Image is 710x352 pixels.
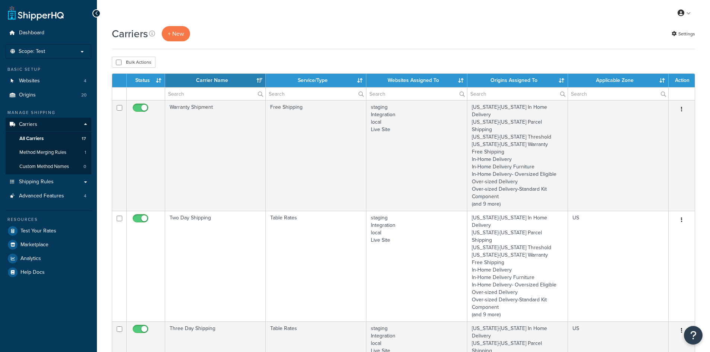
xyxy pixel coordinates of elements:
span: Help Docs [20,269,45,276]
div: Basic Setup [6,66,91,73]
td: Warranty Shipment [165,100,266,211]
td: Two Day Shipping [165,211,266,321]
td: staging Integration local Live Site [366,211,467,321]
th: Applicable Zone: activate to sort column ascending [568,74,669,87]
span: 20 [81,92,86,98]
td: Table Rates [266,211,366,321]
li: Origins [6,88,91,102]
span: Test Your Rates [20,228,56,234]
input: Search [366,88,467,100]
a: ShipperHQ Home [8,6,64,20]
button: + New [162,26,190,41]
button: Open Resource Center [684,326,703,345]
span: 4 [84,78,86,84]
a: Settings [672,29,695,39]
th: Status: activate to sort column ascending [127,74,165,87]
a: Origins 20 [6,88,91,102]
span: Dashboard [19,30,44,36]
th: Carrier Name: activate to sort column ascending [165,74,266,87]
input: Search [467,88,568,100]
div: Resources [6,216,91,223]
h1: Carriers [112,26,148,41]
a: Websites 4 [6,74,91,88]
li: Carriers [6,118,91,174]
span: Analytics [20,256,41,262]
span: Marketplace [20,242,48,248]
td: Free Shipping [266,100,366,211]
li: Method Merging Rules [6,146,91,159]
span: 1 [85,149,86,156]
a: Test Your Rates [6,224,91,238]
a: Custom Method Names 0 [6,160,91,174]
span: 0 [83,164,86,170]
span: 4 [84,193,86,199]
td: [US_STATE]-[US_STATE] In Home Delivery [US_STATE]-[US_STATE] Parcel Shipping [US_STATE]-[US_STATE... [467,100,568,211]
li: All Carriers [6,132,91,146]
li: Websites [6,74,91,88]
td: staging Integration local Live Site [366,100,467,211]
a: Marketplace [6,238,91,251]
span: Shipping Rules [19,179,54,185]
a: All Carriers 17 [6,132,91,146]
span: Carriers [19,121,37,128]
span: Custom Method Names [19,164,69,170]
a: Analytics [6,252,91,265]
a: Method Merging Rules 1 [6,146,91,159]
a: Dashboard [6,26,91,40]
a: Carriers [6,118,91,131]
td: US [568,211,669,321]
span: All Carriers [19,136,44,142]
th: Action [669,74,695,87]
span: Origins [19,92,36,98]
button: Bulk Actions [112,57,155,68]
span: Advanced Features [19,193,64,199]
a: Help Docs [6,266,91,279]
span: 17 [82,136,86,142]
li: Advanced Features [6,189,91,203]
span: Method Merging Rules [19,149,66,156]
th: Websites Assigned To: activate to sort column ascending [366,74,467,87]
a: Advanced Features 4 [6,189,91,203]
div: Manage Shipping [6,110,91,116]
a: Shipping Rules [6,175,91,189]
span: Websites [19,78,40,84]
th: Service/Type: activate to sort column ascending [266,74,366,87]
input: Search [266,88,366,100]
input: Search [568,88,668,100]
th: Origins Assigned To: activate to sort column ascending [467,74,568,87]
li: Custom Method Names [6,160,91,174]
td: [US_STATE]-[US_STATE] In Home Delivery [US_STATE]-[US_STATE] Parcel Shipping [US_STATE]-[US_STATE... [467,211,568,321]
input: Search [165,88,265,100]
span: Scope: Test [19,48,45,55]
